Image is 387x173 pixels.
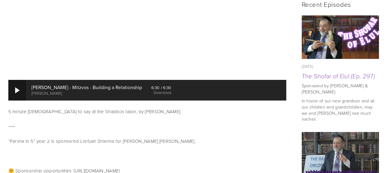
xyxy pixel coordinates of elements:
p: In honor of our new grandson and all our children and grandchildren, may we and [PERSON_NAME] see... [302,98,379,122]
p: Sponsored by [PERSON_NAME] & [PERSON_NAME] [302,83,379,95]
a: Download [154,90,171,95]
p: ~~~ [8,123,286,130]
p: 5 minute [DEMOGRAPHIC_DATA] to say at the Shabbos table, by [PERSON_NAME]. [8,108,286,115]
img: The Shofar of Elul (Ep. 297) [301,15,379,59]
a: The Shofar of Elul (Ep. 297) [302,72,375,80]
h2: Recent Episodes [302,0,379,8]
p: “Parsha In 5” year 2 is sponsored Lrefuah Shleima for [PERSON_NAME] [PERSON_NAME]. [8,138,286,145]
time: [DATE] [302,64,313,69]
